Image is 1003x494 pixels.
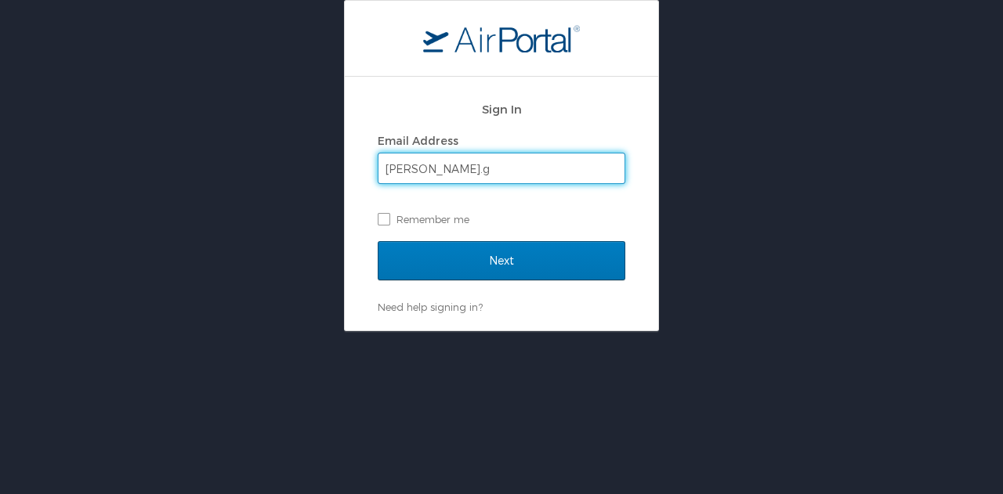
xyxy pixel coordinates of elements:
img: logo [423,24,580,52]
input: Next [378,241,625,280]
label: Remember me [378,207,625,231]
label: Email Address [378,134,458,147]
a: Need help signing in? [378,301,483,313]
h2: Sign In [378,100,625,118]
